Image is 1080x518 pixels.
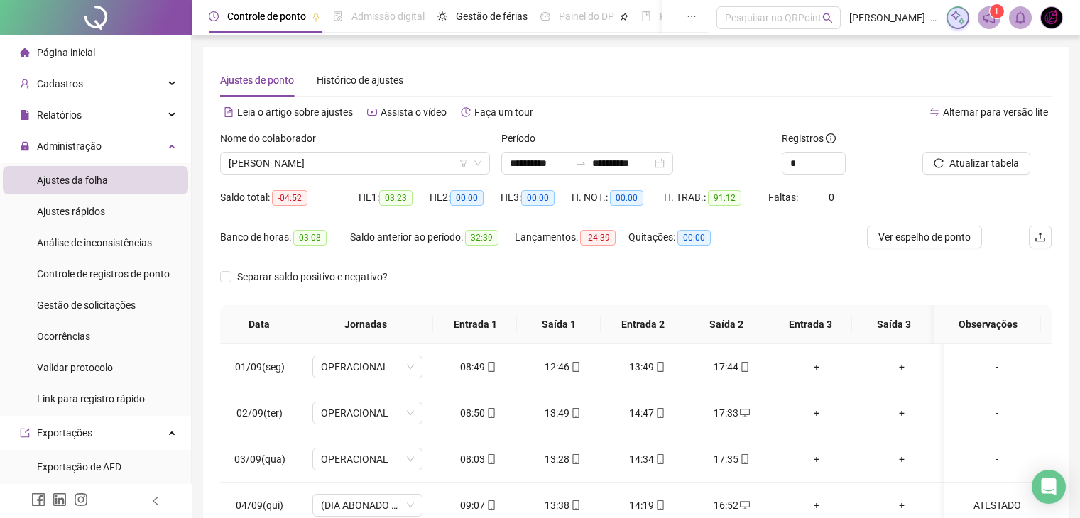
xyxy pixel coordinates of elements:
span: -24:39 [580,230,616,246]
span: Página inicial [37,47,95,58]
span: Faltas: [768,192,800,203]
span: pushpin [620,13,628,21]
span: [PERSON_NAME] - TROPICAL HUB [849,10,938,26]
span: swap-right [575,158,587,169]
span: Admissão digital [351,11,425,22]
img: 57449 [1041,7,1062,28]
span: 03:23 [379,190,413,206]
span: Ajustes rápidos [37,206,105,217]
span: NATALIA OLIVEIRA LIMA [229,153,481,174]
span: ellipsis [687,11,697,21]
span: mobile [654,408,665,418]
div: Lançamentos: [515,229,628,246]
span: mobile [569,454,581,464]
span: pushpin [312,13,320,21]
span: file-done [333,11,343,21]
span: desktop [738,408,750,418]
span: home [20,48,30,57]
span: instagram [74,492,88,507]
span: 00:00 [677,230,711,246]
span: dashboard [540,11,550,21]
span: reload [934,158,944,168]
div: Quitações: [628,229,732,246]
span: Painel do DP [559,11,614,22]
div: H. TRAB.: [664,189,768,206]
th: Jornadas [298,305,433,344]
span: Administração [37,140,102,152]
div: 08:50 [447,405,508,421]
span: Análise de inconsistências [37,237,152,248]
span: Assista o vídeo [381,106,447,118]
div: 13:49 [616,359,678,375]
span: -04:52 [272,190,307,206]
div: + [786,451,848,467]
span: history [461,107,471,117]
div: 09:07 [447,497,508,513]
span: 03/09(qua) [234,453,285,465]
span: lock [20,141,30,151]
div: 13:38 [532,497,594,513]
div: 16:52 [701,497,763,513]
span: Gestão de férias [456,11,528,22]
span: Registros [782,131,836,146]
div: + [871,451,932,467]
span: 0 [829,192,834,203]
span: Exportações [37,427,92,439]
span: desktop [738,500,750,510]
span: OPERACIONAL [321,448,414,470]
span: Faça um tour [474,106,533,118]
span: OPERACIONAL [321,402,414,424]
span: notification [983,11,996,24]
span: bell [1014,11,1027,24]
span: 03:08 [293,230,327,246]
span: youtube [367,107,377,117]
img: sparkle-icon.fc2bf0ac1784a2077858766a79e2daf3.svg [950,10,966,26]
span: Controle de ponto [227,11,306,22]
div: HE 2: [430,189,501,206]
th: Entrada 2 [601,305,684,344]
span: export [20,428,30,438]
span: mobile [654,454,665,464]
span: Ajustes de ponto [220,75,294,86]
label: Nome do colaborador [220,131,325,146]
span: Ver espelho de ponto [878,229,971,245]
span: mobile [485,500,496,510]
div: Banco de horas: [220,229,350,246]
th: Data [220,305,298,344]
th: Saída 3 [852,305,936,344]
div: 17:33 [701,405,763,421]
span: search [822,13,833,23]
div: 14:34 [616,451,678,467]
span: sun [437,11,447,21]
div: - [955,405,1039,421]
span: mobile [485,408,496,418]
div: 14:47 [616,405,678,421]
span: Separar saldo positivo e negativo? [231,269,393,285]
th: Entrada 3 [768,305,852,344]
span: 00:00 [450,190,484,206]
div: + [786,359,848,375]
span: Gestão de solicitações [37,299,136,311]
div: 13:49 [532,405,594,421]
div: + [871,359,932,375]
div: H. NOT.: [572,189,664,206]
span: Link para registro rápido [37,393,145,404]
div: HE 1: [359,189,430,206]
div: Saldo anterior ao período: [350,229,515,246]
span: Observações [946,316,1030,332]
div: 08:03 [447,451,508,467]
th: Saída 1 [517,305,601,344]
span: book [641,11,651,21]
span: 32:39 [465,230,498,246]
span: mobile [654,500,665,510]
span: file-text [224,107,234,117]
label: Período [501,131,545,146]
span: Atualizar tabela [949,155,1019,171]
div: Open Intercom Messenger [1032,470,1066,504]
div: - [955,359,1039,375]
span: 1 [994,6,999,16]
span: mobile [569,500,581,510]
span: file [20,110,30,120]
span: swap [929,107,939,117]
button: Ver espelho de ponto [867,226,982,248]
